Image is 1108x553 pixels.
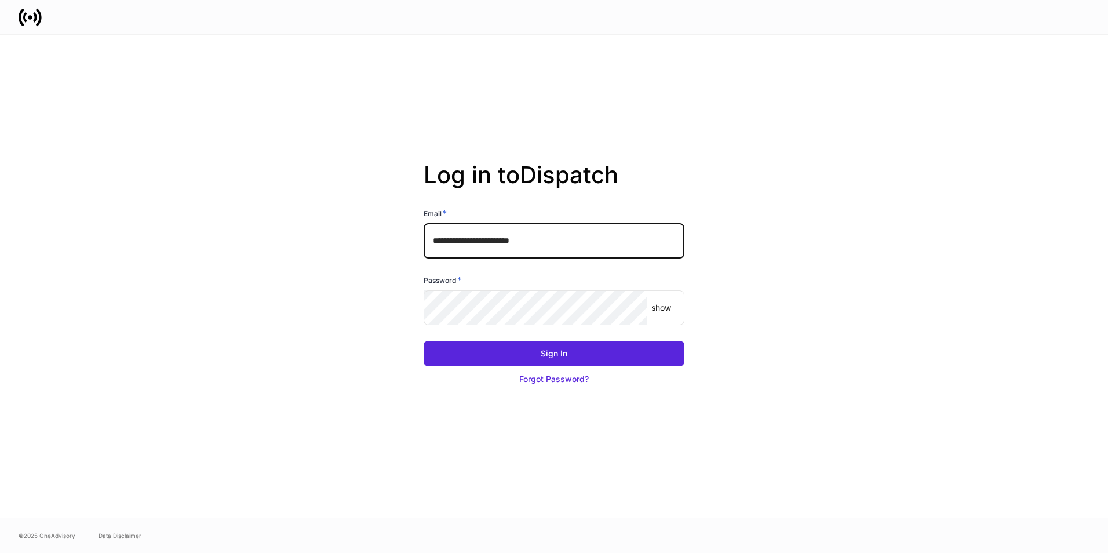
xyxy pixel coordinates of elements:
button: Forgot Password? [424,366,684,392]
h6: Email [424,208,447,219]
a: Data Disclaimer [99,531,141,540]
p: show [651,302,671,314]
h6: Password [424,274,461,286]
span: © 2025 OneAdvisory [19,531,75,540]
button: Sign In [424,341,684,366]
h2: Log in to Dispatch [424,161,684,208]
div: Sign In [541,348,567,359]
div: Forgot Password? [519,373,589,385]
